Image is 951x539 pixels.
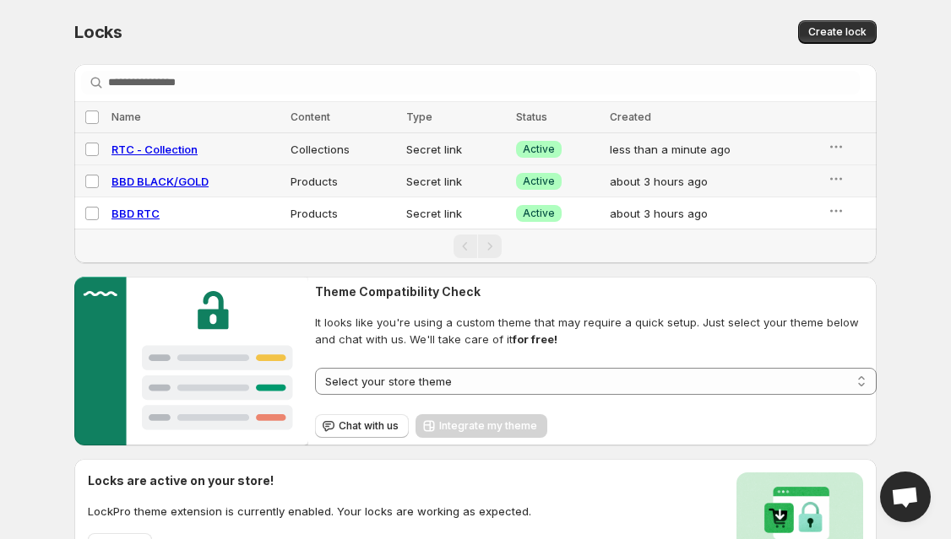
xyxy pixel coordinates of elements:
span: Active [523,207,555,220]
td: about 3 hours ago [605,165,823,197]
span: Content [291,110,330,123]
span: Name [111,110,141,123]
td: less than a minute ago [605,133,823,165]
h2: Locks are active on your store! [88,472,531,489]
button: Chat with us [315,414,409,438]
span: Active [523,143,555,156]
a: BBD RTC [111,207,160,220]
span: Status [516,110,547,123]
td: Products [285,197,401,229]
td: Secret link [401,133,511,165]
div: Open chat [880,472,931,522]
img: Customer support [74,277,308,445]
span: Active [523,175,555,188]
td: Products [285,165,401,197]
a: RTC - Collection [111,143,198,156]
td: Collections [285,133,401,165]
h2: Theme Compatibility Check [315,283,877,300]
p: LockPro theme extension is currently enabled. Your locks are working as expected. [88,503,531,520]
span: Chat with us [339,419,399,433]
button: Create lock [798,20,877,44]
span: Type [406,110,432,123]
td: Secret link [401,165,511,197]
td: about 3 hours ago [605,197,823,229]
a: BBD BLACK/GOLD [111,175,209,188]
nav: Pagination [74,229,877,263]
span: Locks [74,22,122,42]
strong: for free! [513,332,557,346]
span: It looks like you're using a custom theme that may require a quick setup. Just select your theme ... [315,314,877,348]
span: Create lock [808,25,867,39]
td: Secret link [401,197,511,229]
span: Created [610,110,651,123]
